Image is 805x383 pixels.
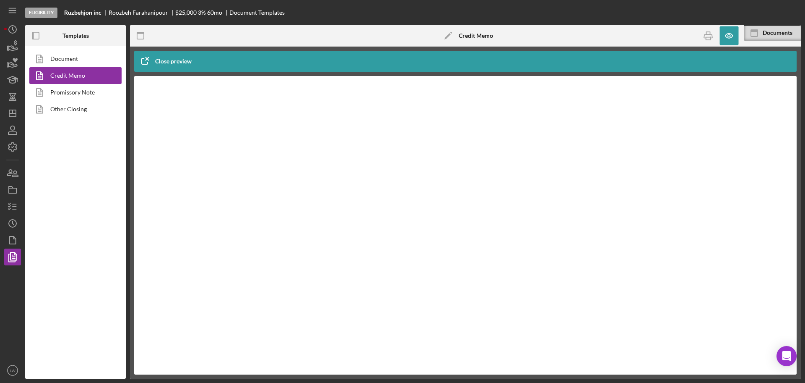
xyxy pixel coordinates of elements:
a: Promissory Note [29,84,117,101]
b: Templates [62,32,89,39]
button: LW [4,362,21,379]
div: 3 % [198,9,206,16]
iframe: Rich Text Area [277,84,654,366]
text: LW [10,368,16,373]
a: Document [29,50,117,67]
div: Document Templates [229,9,285,16]
div: Open Intercom Messenger [776,346,797,366]
b: Credit Memo [459,32,493,39]
span: $25,000 [175,9,197,16]
b: Ruzbehjon inc [64,9,101,16]
a: Other Closing [29,101,117,118]
a: Credit Memo [29,67,117,84]
div: 60 mo [207,9,222,16]
button: Close preview [134,53,200,70]
div: Roozbeh Farahanipour [109,9,175,16]
div: Close preview [155,53,192,70]
div: Documents [763,29,801,36]
div: Eligibility [25,8,57,18]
